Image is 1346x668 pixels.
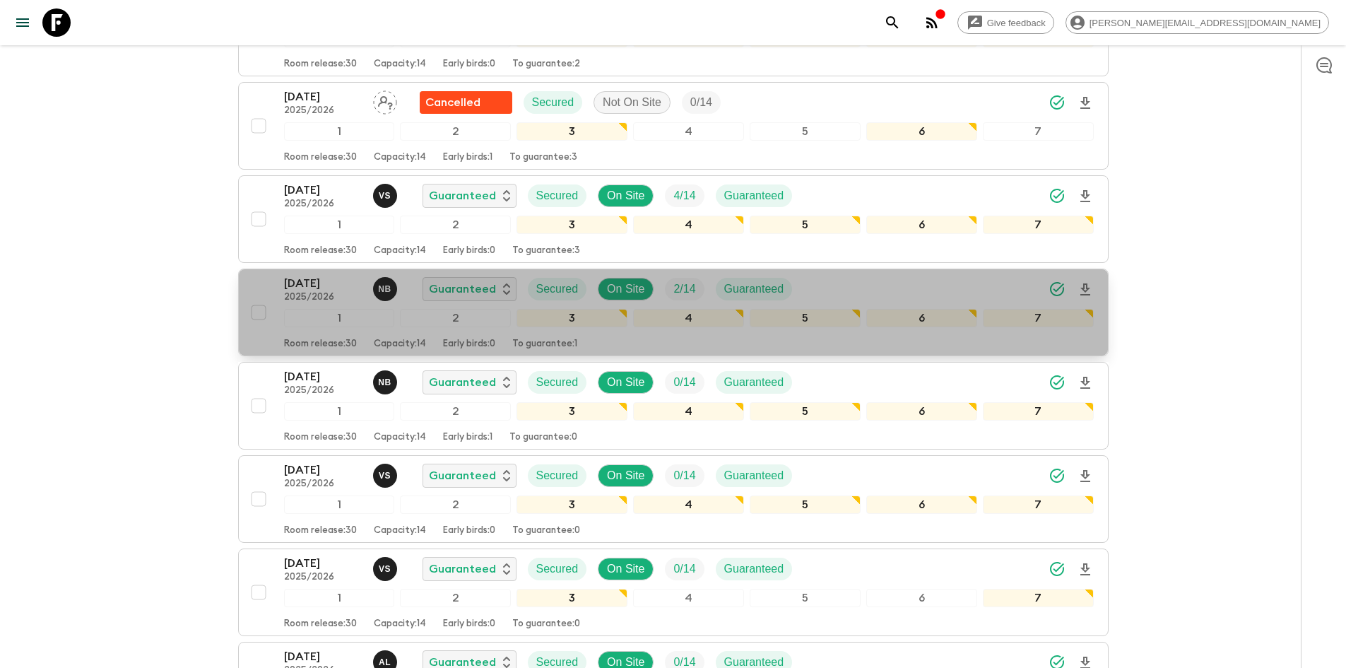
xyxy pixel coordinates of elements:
div: Secured [528,371,587,394]
p: Room release: 30 [284,245,357,257]
p: On Site [607,187,644,204]
div: Secured [528,278,587,300]
button: [DATE]2025/2026vincent ScottGuaranteedSecuredOn SiteTrip FillGuaranteed1234567Room release:30Capa... [238,455,1109,543]
div: 1 [284,216,395,234]
div: 3 [516,216,627,234]
svg: Download Onboarding [1077,95,1094,112]
div: 5 [750,496,861,514]
div: Trip Fill [665,371,704,394]
button: [DATE]2025/2026Assign pack leaderFlash Pack cancellationSecuredNot On SiteTrip Fill1234567Room re... [238,82,1109,170]
div: 1 [284,496,395,514]
span: Nafise Blake [373,281,400,293]
p: Room release: 30 [284,525,357,537]
svg: Synced Successfully [1049,374,1065,391]
div: 3 [516,122,627,141]
div: 6 [866,216,977,234]
p: Guaranteed [429,281,496,298]
div: Trip Fill [665,278,704,300]
span: Abdiel Luis [373,655,400,666]
div: 6 [866,122,977,141]
button: NB [373,370,400,394]
button: [DATE]2025/2026Nafise BlakeGuaranteedSecuredOn SiteTrip FillGuaranteed1234567Room release:30Capac... [238,269,1109,356]
p: On Site [607,374,644,391]
p: 2025/2026 [284,572,362,583]
button: vS [373,464,400,488]
button: [DATE]2025/2026vincent ScottGuaranteedSecuredOn SiteTrip FillGuaranteed1234567Room release:30Capa... [238,549,1109,636]
p: 2025/2026 [284,479,362,490]
p: 2025/2026 [284,105,362,117]
p: Capacity: 14 [374,525,426,537]
div: 5 [750,402,861,421]
p: N B [378,283,391,295]
div: 7 [983,402,1094,421]
p: To guarantee: 0 [509,432,577,443]
div: 1 [284,122,395,141]
p: Guaranteed [724,467,784,484]
p: Early birds: 0 [443,59,495,70]
p: Guaranteed [724,187,784,204]
p: v S [379,190,391,201]
p: Capacity: 14 [374,432,426,443]
p: Guaranteed [429,187,496,204]
p: Guaranteed [429,374,496,391]
p: v S [379,470,391,481]
p: On Site [607,281,644,298]
p: 4 / 14 [673,187,695,204]
div: 6 [866,402,977,421]
p: [DATE] [284,462,362,479]
p: Capacity: 14 [374,245,426,257]
p: To guarantee: 0 [512,525,580,537]
div: 3 [516,309,627,327]
div: 4 [633,496,744,514]
svg: Synced Successfully [1049,561,1065,578]
div: 3 [516,496,627,514]
p: On Site [607,561,644,578]
div: 5 [750,122,861,141]
svg: Synced Successfully [1049,187,1065,204]
p: Capacity: 14 [374,339,426,350]
p: N B [378,377,391,388]
p: To guarantee: 1 [512,339,577,350]
span: Nafise Blake [373,375,400,386]
div: 7 [983,309,1094,327]
button: menu [8,8,37,37]
p: Early birds: 0 [443,525,495,537]
p: Guaranteed [429,467,496,484]
p: Capacity: 14 [374,152,426,163]
svg: Download Onboarding [1077,281,1094,298]
p: 2 / 14 [673,281,695,298]
div: 7 [983,216,1094,234]
p: Guaranteed [724,561,784,578]
div: 6 [866,309,977,327]
span: Assign pack leader [373,95,397,106]
p: A L [379,657,391,668]
div: On Site [598,184,654,207]
p: 0 / 14 [673,374,695,391]
div: On Site [598,558,654,580]
p: v S [379,563,391,575]
p: Guaranteed [724,374,784,391]
div: 2 [400,589,511,607]
div: 4 [633,589,744,607]
div: 4 [633,216,744,234]
svg: Synced Successfully [1049,94,1065,111]
p: Early birds: 0 [443,619,495,630]
p: Early birds: 0 [443,339,495,350]
svg: Download Onboarding [1077,561,1094,578]
p: 0 / 14 [690,94,712,111]
p: Room release: 30 [284,432,357,443]
div: 2 [400,402,511,421]
div: Trip Fill [665,184,704,207]
p: To guarantee: 0 [512,619,580,630]
div: On Site [598,371,654,394]
div: 1 [284,402,395,421]
div: 4 [633,402,744,421]
div: 6 [866,589,977,607]
div: 2 [400,309,511,327]
div: 5 [750,309,861,327]
div: Secured [524,91,583,114]
p: Secured [536,467,579,484]
div: Trip Fill [665,558,704,580]
svg: Synced Successfully [1049,467,1065,484]
div: 2 [400,216,511,234]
